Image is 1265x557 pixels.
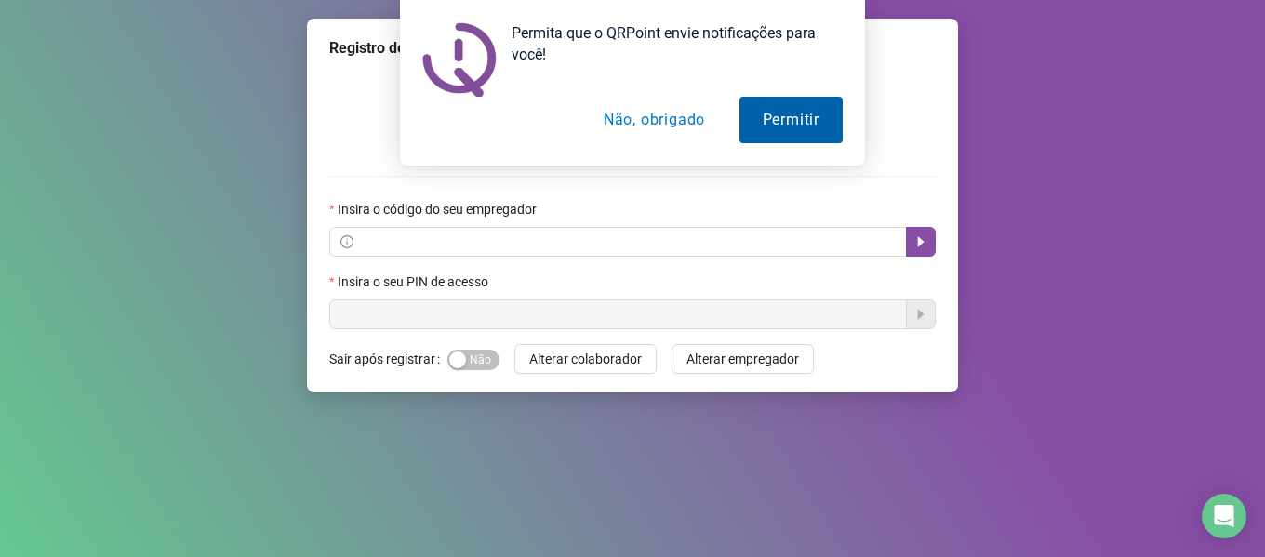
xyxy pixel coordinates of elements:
label: Insira o seu PIN de acesso [329,272,500,292]
div: Permita que o QRPoint envie notificações para você! [497,22,843,65]
label: Insira o código do seu empregador [329,199,549,219]
img: notification icon [422,22,497,97]
span: Alterar empregador [686,349,799,369]
button: Alterar empregador [672,344,814,374]
label: Sair após registrar [329,344,447,374]
span: caret-right [913,234,928,249]
button: Permitir [739,97,843,143]
button: Não, obrigado [580,97,728,143]
span: Alterar colaborador [529,349,642,369]
button: Alterar colaborador [514,344,657,374]
span: info-circle [340,235,353,248]
div: Open Intercom Messenger [1202,494,1246,538]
